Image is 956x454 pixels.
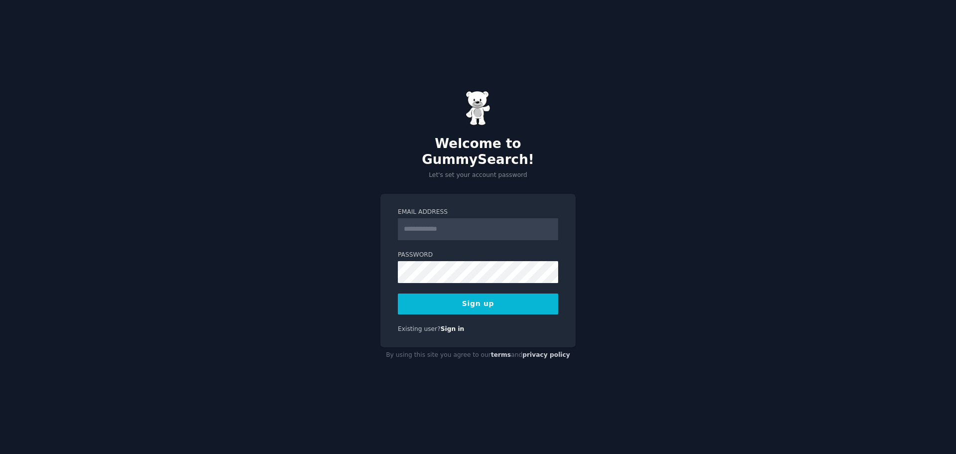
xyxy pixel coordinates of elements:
[398,325,441,332] span: Existing user?
[398,251,558,260] label: Password
[380,136,576,167] h2: Welcome to GummySearch!
[380,347,576,363] div: By using this site you agree to our and
[466,91,490,126] img: Gummy Bear
[380,171,576,180] p: Let's set your account password
[491,351,511,358] a: terms
[398,294,558,314] button: Sign up
[441,325,465,332] a: Sign in
[398,208,558,217] label: Email Address
[522,351,570,358] a: privacy policy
